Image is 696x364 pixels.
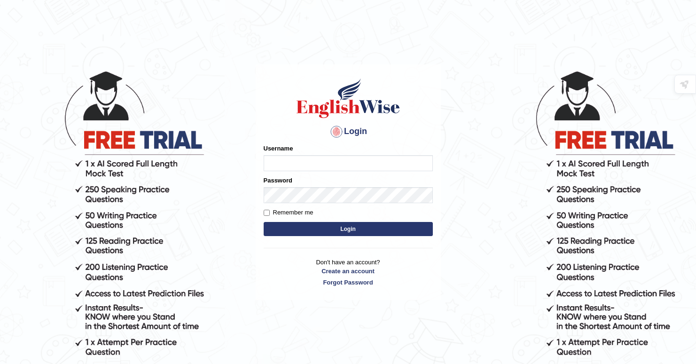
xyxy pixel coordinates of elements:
[264,144,293,153] label: Username
[264,278,433,287] a: Forgot Password
[264,267,433,276] a: Create an account
[264,258,433,287] p: Don't have an account?
[264,208,313,217] label: Remember me
[264,124,433,139] h4: Login
[264,210,270,216] input: Remember me
[295,77,402,119] img: Logo of English Wise sign in for intelligent practice with AI
[264,222,433,236] button: Login
[264,176,292,185] label: Password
